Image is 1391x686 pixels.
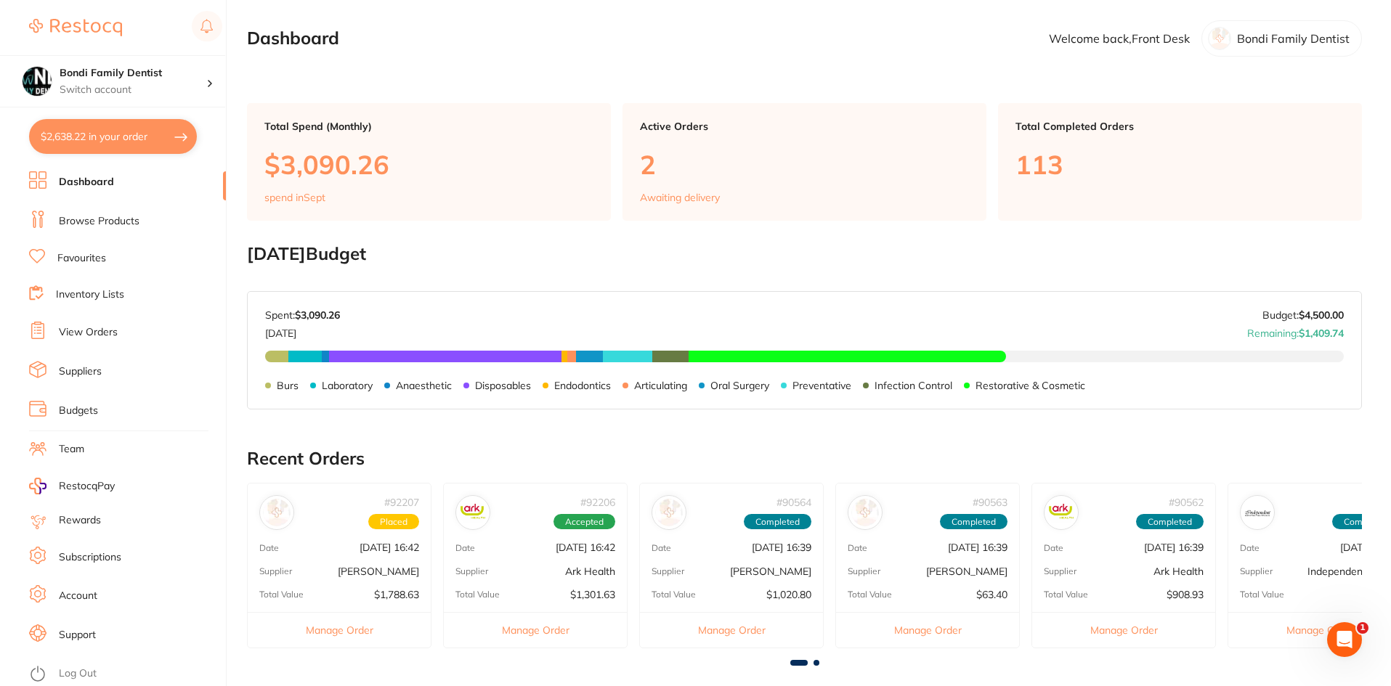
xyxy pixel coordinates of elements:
[1247,322,1344,339] p: Remaining:
[59,442,84,457] a: Team
[622,103,986,221] a: Active Orders2Awaiting delivery
[1015,121,1345,132] p: Total Completed Orders
[57,251,106,266] a: Favourites
[29,119,197,154] button: $2,638.22 in your order
[875,380,952,391] p: Infection Control
[295,309,340,322] strong: $3,090.26
[652,543,671,553] p: Date
[455,543,475,553] p: Date
[1032,612,1215,648] button: Manage Order
[59,479,115,494] span: RestocqPay
[1015,150,1345,179] p: 113
[265,309,340,321] p: Spent:
[652,566,684,576] p: Supplier
[744,514,811,530] span: Completed
[766,589,811,600] p: $1,020.80
[59,175,114,189] a: Dashboard
[60,83,206,97] p: Switch account
[396,380,452,391] p: Anaesthetic
[556,542,615,553] p: [DATE] 16:42
[1240,566,1273,576] p: Supplier
[976,589,1007,600] p: $63.40
[948,542,1007,553] p: [DATE] 16:39
[60,66,206,81] h4: Bondi Family Dentist
[565,565,615,577] p: Ark Health
[655,499,683,526] img: Henry Schein Halas
[264,192,325,203] p: spend in Sept
[1044,543,1063,553] p: Date
[444,612,627,648] button: Manage Order
[554,380,611,391] p: Endodontics
[29,663,222,686] button: Log Out
[322,380,373,391] p: Laboratory
[973,497,1007,508] p: # 90563
[640,612,823,648] button: Manage Order
[247,103,611,221] a: Total Spend (Monthly)$3,090.26spend inSept
[710,380,769,391] p: Oral Surgery
[1144,542,1204,553] p: [DATE] 16:39
[730,565,811,577] p: [PERSON_NAME]
[59,666,97,681] a: Log Out
[1044,589,1088,600] p: Total Value
[1167,589,1204,600] p: $908.93
[1240,589,1284,600] p: Total Value
[1327,622,1362,657] iframe: Intercom live chat
[23,67,52,96] img: Bondi Family Dentist
[59,513,101,528] a: Rewards
[384,497,419,508] p: # 92207
[848,589,892,600] p: Total Value
[264,150,593,179] p: $3,090.26
[368,514,419,530] span: Placed
[475,380,531,391] p: Disposables
[1262,309,1344,321] p: Budget:
[1240,543,1260,553] p: Date
[640,192,720,203] p: Awaiting delivery
[59,550,121,565] a: Subscriptions
[1047,499,1075,526] img: Ark Health
[248,612,431,648] button: Manage Order
[29,19,122,36] img: Restocq Logo
[1153,565,1204,577] p: Ark Health
[1044,566,1076,576] p: Supplier
[59,325,118,340] a: View Orders
[1357,622,1368,634] span: 1
[652,589,696,600] p: Total Value
[580,497,615,508] p: # 92206
[247,28,339,49] h2: Dashboard
[1136,514,1204,530] span: Completed
[360,542,419,553] p: [DATE] 16:42
[29,478,46,494] img: RestocqPay
[259,589,304,600] p: Total Value
[851,499,879,526] img: Adam Dental
[59,628,96,642] a: Support
[792,380,851,391] p: Preventative
[998,103,1362,221] a: Total Completed Orders113
[56,287,124,302] a: Inventory Lists
[374,589,419,600] p: $1,788.63
[277,380,299,391] p: Burs
[29,11,122,44] a: Restocq Logo
[1237,32,1350,45] p: Bondi Family Dentist
[752,542,811,553] p: [DATE] 16:39
[29,478,115,494] a: RestocqPay
[59,214,139,229] a: Browse Products
[247,449,1362,469] h2: Recent Orders
[570,589,615,600] p: $1,301.63
[259,543,279,553] p: Date
[459,499,487,526] img: Ark Health
[836,612,1019,648] button: Manage Order
[263,499,291,526] img: Henry Schein Halas
[634,380,687,391] p: Articulating
[455,566,488,576] p: Supplier
[59,589,97,603] a: Account
[976,380,1085,391] p: Restorative & Cosmetic
[1244,499,1271,526] img: Independent Dental
[1169,497,1204,508] p: # 90562
[640,121,969,132] p: Active Orders
[940,514,1007,530] span: Completed
[640,150,969,179] p: 2
[247,244,1362,264] h2: [DATE] Budget
[848,566,880,576] p: Supplier
[59,364,102,379] a: Suppliers
[265,322,340,339] p: [DATE]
